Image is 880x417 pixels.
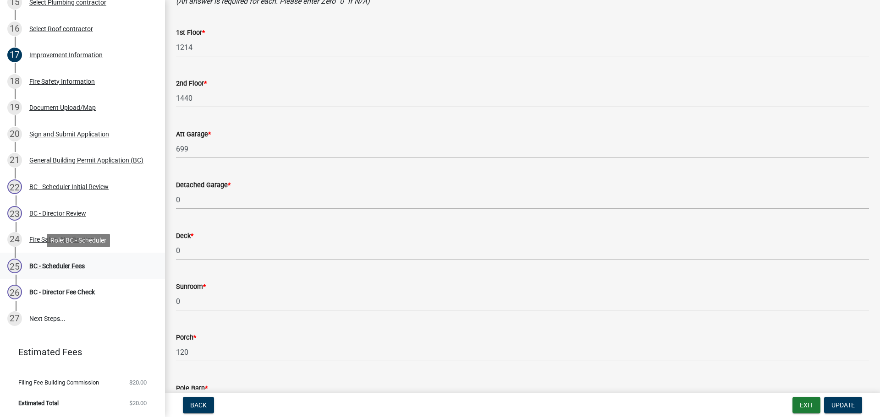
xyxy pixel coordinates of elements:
label: Deck [176,233,193,239]
div: BC - Scheduler Initial Review [29,184,109,190]
div: 18 [7,74,22,89]
div: 26 [7,285,22,299]
button: Back [183,397,214,413]
div: BC - Director Review [29,210,86,217]
label: Detached Garage [176,182,231,189]
div: 27 [7,311,22,326]
span: Update [831,401,855,409]
div: Document Upload/Map [29,104,96,111]
label: Porch [176,335,196,341]
div: Sign and Submit Application [29,131,109,137]
div: Select Roof contractor [29,26,93,32]
label: 1st Floor [176,30,205,36]
span: Estimated Total [18,400,59,406]
label: Sunroom [176,284,206,290]
div: 22 [7,179,22,194]
button: Exit [792,397,820,413]
div: 23 [7,206,22,221]
span: Filing Fee Building Commission [18,379,99,385]
div: 21 [7,153,22,168]
label: Pole Barn [176,385,208,392]
label: 2nd Floor [176,81,207,87]
div: 17 [7,48,22,62]
div: 24 [7,232,22,247]
div: General Building Permit Application (BC) [29,157,143,163]
div: 19 [7,100,22,115]
button: Update [824,397,862,413]
span: $20.00 [129,379,147,385]
div: 20 [7,127,22,141]
div: 25 [7,259,22,273]
div: Role: BC - Scheduler [47,234,110,247]
span: Back [190,401,207,409]
div: BC - Scheduler Fees [29,263,85,269]
label: Att Garage [176,131,211,138]
span: $20.00 [129,400,147,406]
div: Improvement Information [29,52,103,58]
a: Estimated Fees [7,343,150,361]
div: 16 [7,22,22,36]
div: Fire Safety Information [29,78,95,85]
div: BC - Director Fee Check [29,289,95,295]
div: Fire Safety Notification [29,236,94,243]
